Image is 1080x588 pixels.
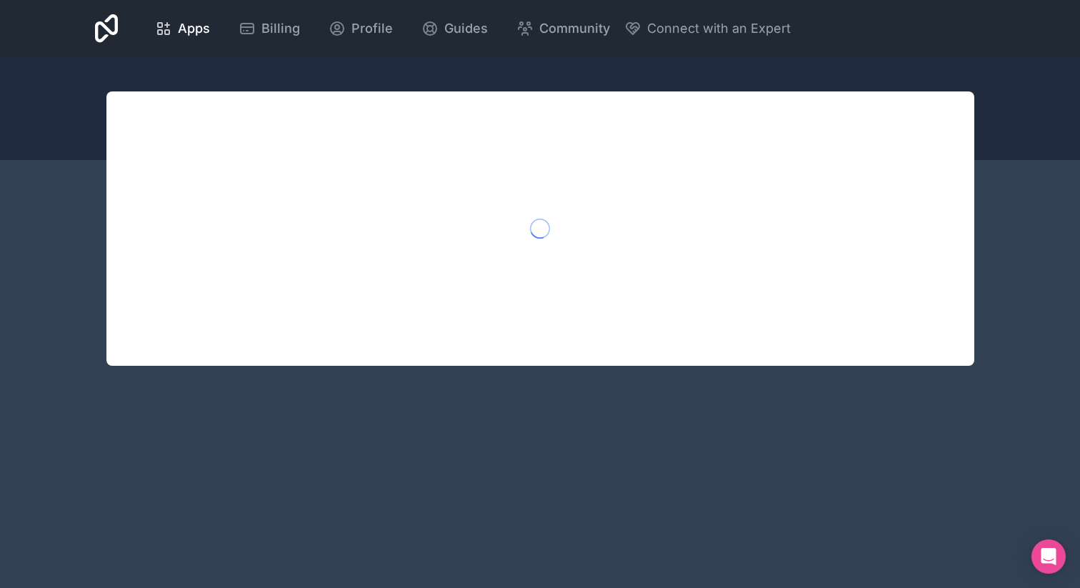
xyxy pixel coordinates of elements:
[539,19,610,39] span: Community
[444,19,488,39] span: Guides
[647,19,791,39] span: Connect with an Expert
[261,19,300,39] span: Billing
[410,13,499,44] a: Guides
[178,19,210,39] span: Apps
[144,13,221,44] a: Apps
[1031,539,1066,574] div: Open Intercom Messenger
[351,19,393,39] span: Profile
[227,13,311,44] a: Billing
[317,13,404,44] a: Profile
[624,19,791,39] button: Connect with an Expert
[505,13,621,44] a: Community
